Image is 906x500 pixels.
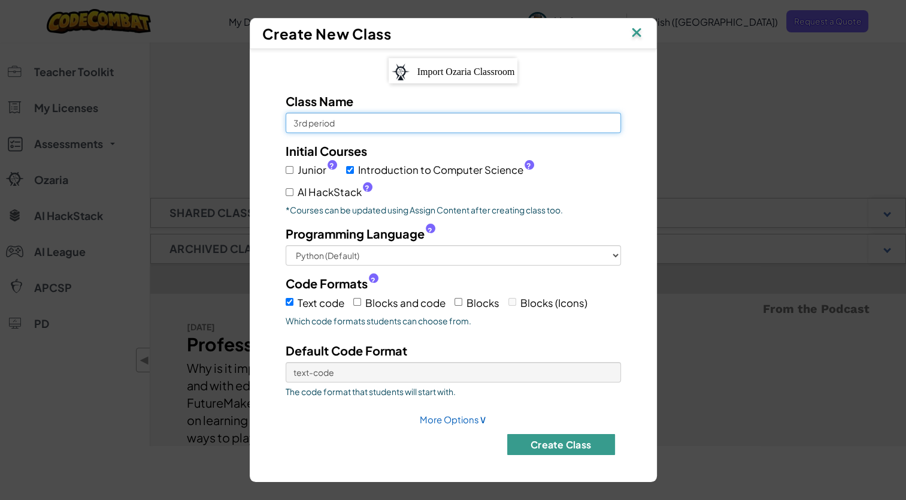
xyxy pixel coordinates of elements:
span: Code Formats [286,275,368,292]
input: AI HackStack? [286,188,293,196]
span: Introduction to Computer Science [358,161,534,179]
span: Text code [298,296,344,309]
button: Create Class [507,434,615,455]
span: Import Ozaria Classroom [417,67,515,77]
span: Which code formats students can choose from. [286,315,621,327]
span: Blocks (Icons) [520,296,587,309]
span: Blocks and code [365,296,446,309]
p: *Courses can be updated using Assign Content after creating class too. [286,204,621,216]
img: IconClose.svg [629,25,644,43]
span: ? [526,161,531,171]
span: Blocks [466,296,499,309]
input: Blocks (Icons) [508,298,516,306]
span: ? [428,226,432,236]
span: Default Code Format [286,343,407,358]
span: ∨ [479,412,487,426]
img: ozaria-logo.png [392,64,410,80]
span: Create New Class [262,25,392,43]
span: ? [371,276,375,285]
input: Blocks [454,298,462,306]
span: AI HackStack [298,183,372,201]
span: ? [329,161,334,171]
span: Programming Language [286,225,425,242]
input: Text code [286,298,293,306]
input: Introduction to Computer Science? [346,166,354,174]
span: Junior [298,161,337,179]
input: Junior? [286,166,293,174]
a: More Options [420,414,487,425]
input: Blocks and code [353,298,361,306]
span: ? [365,183,369,193]
span: The code format that students will start with. [286,385,621,397]
span: Class Name [286,94,353,109]
label: Initial Courses [286,142,367,159]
